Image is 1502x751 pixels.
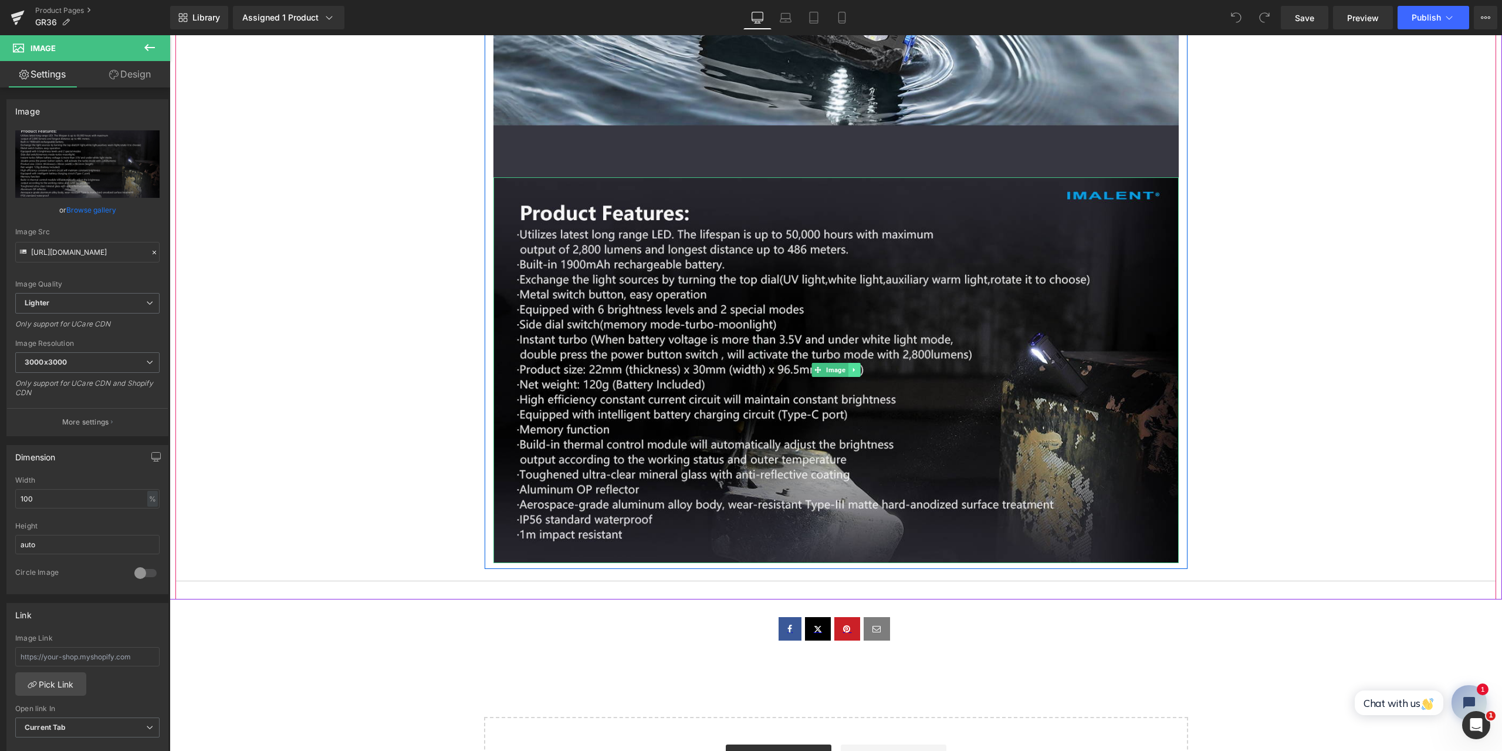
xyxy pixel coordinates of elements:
input: auto [15,489,160,508]
b: Lighter [25,298,49,307]
div: Only support for UCare CDN and Shopify CDN [15,379,160,405]
button: Undo [1224,6,1248,29]
div: Image Quality [15,280,160,288]
span: Library [192,12,220,23]
div: Height [15,522,160,530]
div: Width [15,476,160,484]
a: Design [87,61,172,87]
input: auto [15,535,160,554]
a: Add Single Section [671,709,777,733]
b: 3000x3000 [25,358,67,366]
input: https://your-shop.myshopify.com [15,647,160,666]
a: New Library [170,6,228,29]
a: Tablet [800,6,828,29]
iframe: Intercom live chat [1462,711,1490,739]
div: Image Link [15,634,160,642]
span: GR36 [35,18,57,27]
iframe: Tidio Chat [1172,640,1327,695]
a: Desktop [743,6,772,29]
span: 1 [1486,711,1496,720]
span: Publish [1412,13,1441,22]
button: Redo [1253,6,1276,29]
a: Explore Blocks [556,709,662,733]
a: Product Pages [35,6,170,15]
a: Pick Link [15,672,86,696]
div: or [15,204,160,216]
button: More [1474,6,1497,29]
div: % [147,491,158,507]
input: Link [15,242,160,262]
span: Image [654,328,678,342]
div: Image [15,100,40,116]
div: Only support for UCare CDN [15,319,160,336]
a: Mobile [828,6,856,29]
span: Save [1295,12,1314,24]
div: Open link In [15,705,160,713]
a: Laptop [772,6,800,29]
button: Publish [1398,6,1469,29]
span: Image [31,43,56,53]
div: Dimension [15,446,56,462]
div: Image Resolution [15,339,160,348]
p: More settings [62,417,109,427]
div: Image Src [15,228,160,236]
span: Preview [1347,12,1379,24]
div: Link [15,604,32,620]
a: Preview [1333,6,1393,29]
a: Browse gallery [66,200,116,220]
button: More settings [7,408,168,436]
a: Expand / Collapse [678,328,691,342]
b: Current Tab [25,723,66,732]
div: Assigned 1 Product [242,12,335,23]
div: Circle Image [15,568,123,580]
